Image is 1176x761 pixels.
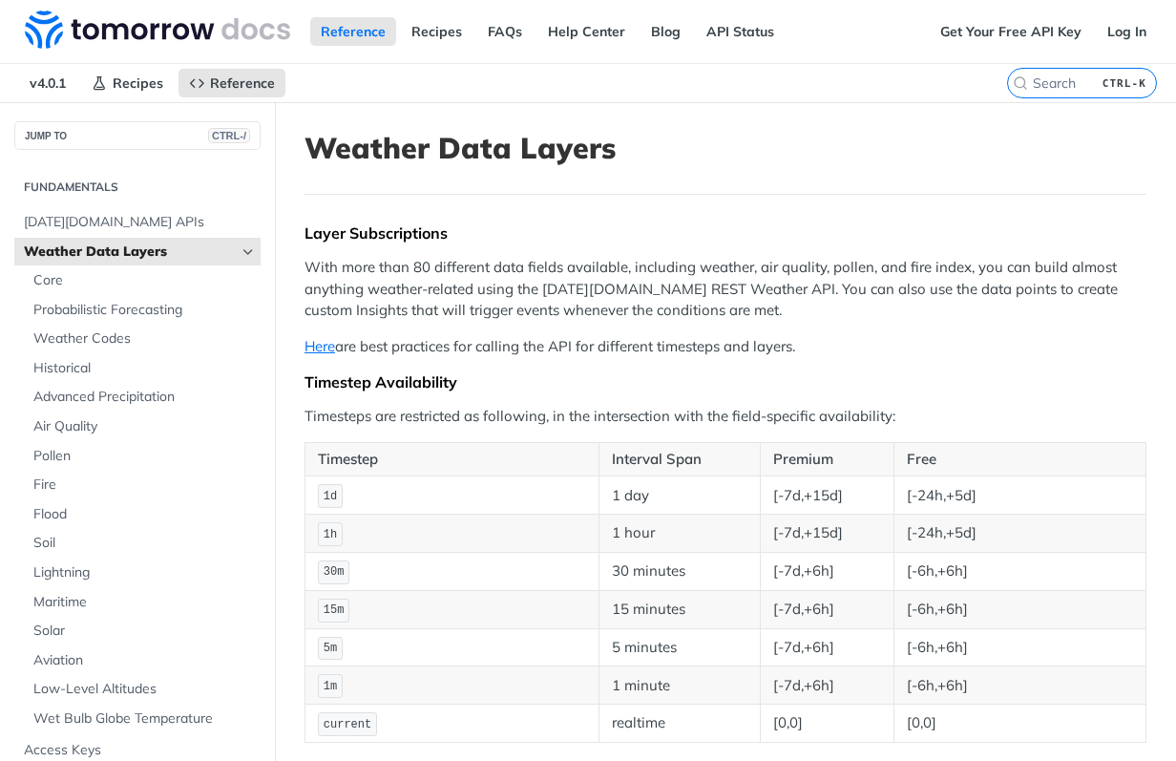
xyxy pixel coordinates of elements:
[893,476,1145,515] td: [-24h,+5d]
[24,266,261,295] a: Core
[24,383,261,412] a: Advanced Precipitation
[324,718,371,731] span: current
[930,17,1092,46] a: Get Your Free API Key
[178,69,285,97] a: Reference
[599,442,761,476] th: Interval Span
[33,359,256,378] span: Historical
[24,296,261,325] a: Probabilistic Forecasting
[33,709,256,729] span: Wet Bulb Globe Temperature
[14,121,261,150] button: JUMP TOCTRL-/
[241,244,256,260] button: Hide subpages for Weather Data Layers
[25,11,290,49] img: Tomorrow.io Weather API Docs
[33,505,256,524] span: Flood
[24,675,261,704] a: Low-Level Altitudes
[24,471,261,499] a: Fire
[14,208,261,237] a: [DATE][DOMAIN_NAME] APIs
[33,563,256,582] span: Lightning
[304,336,1146,358] p: are best practices for calling the API for different timesteps and layers.
[304,406,1146,428] p: Timesteps are restricted as following, in the intersection with the field-specific availability:
[33,534,256,553] span: Soil
[761,705,894,743] td: [0,0]
[24,213,256,232] span: [DATE][DOMAIN_NAME] APIs
[24,325,261,353] a: Weather Codes
[113,74,163,92] span: Recipes
[33,301,256,320] span: Probabilistic Forecasting
[24,617,261,645] a: Solar
[761,666,894,705] td: [-7d,+6h]
[761,553,894,591] td: [-7d,+6h]
[599,628,761,666] td: 5 minutes
[304,223,1146,243] div: Layer Subscriptions
[19,69,76,97] span: v4.0.1
[599,590,761,628] td: 15 minutes
[761,476,894,515] td: [-7d,+15d]
[24,741,256,760] span: Access Keys
[14,179,261,196] h2: Fundamentals
[893,628,1145,666] td: [-6h,+6h]
[33,388,256,407] span: Advanced Precipitation
[1013,75,1028,91] svg: Search
[305,442,599,476] th: Timestep
[304,257,1146,322] p: With more than 80 different data fields available, including weather, air quality, pollen, and fi...
[304,131,1146,165] h1: Weather Data Layers
[893,442,1145,476] th: Free
[210,74,275,92] span: Reference
[33,680,256,699] span: Low-Level Altitudes
[761,628,894,666] td: [-7d,+6h]
[324,565,345,579] span: 30m
[33,417,256,436] span: Air Quality
[24,588,261,617] a: Maritime
[24,243,236,262] span: Weather Data Layers
[401,17,472,46] a: Recipes
[761,590,894,628] td: [-7d,+6h]
[33,593,256,612] span: Maritime
[893,515,1145,553] td: [-24h,+5d]
[696,17,785,46] a: API Status
[24,500,261,529] a: Flood
[893,705,1145,743] td: [0,0]
[761,442,894,476] th: Premium
[324,490,337,503] span: 1d
[599,515,761,553] td: 1 hour
[33,329,256,349] span: Weather Codes
[324,680,337,693] span: 1m
[477,17,533,46] a: FAQs
[324,642,337,655] span: 5m
[893,553,1145,591] td: [-6h,+6h]
[81,69,174,97] a: Recipes
[33,476,256,495] span: Fire
[599,553,761,591] td: 30 minutes
[33,651,256,670] span: Aviation
[324,528,337,541] span: 1h
[599,476,761,515] td: 1 day
[893,666,1145,705] td: [-6h,+6h]
[304,337,335,355] a: Here
[1098,74,1151,93] kbd: CTRL-K
[24,354,261,383] a: Historical
[24,412,261,441] a: Air Quality
[324,603,345,617] span: 15m
[14,238,261,266] a: Weather Data LayersHide subpages for Weather Data Layers
[24,559,261,587] a: Lightning
[24,705,261,733] a: Wet Bulb Globe Temperature
[208,128,250,143] span: CTRL-/
[310,17,396,46] a: Reference
[33,622,256,641] span: Solar
[761,515,894,553] td: [-7d,+15d]
[24,646,261,675] a: Aviation
[640,17,691,46] a: Blog
[537,17,636,46] a: Help Center
[304,372,1146,391] div: Timestep Availability
[1097,17,1157,46] a: Log In
[33,447,256,466] span: Pollen
[24,529,261,558] a: Soil
[893,590,1145,628] td: [-6h,+6h]
[33,271,256,290] span: Core
[599,666,761,705] td: 1 minute
[24,442,261,471] a: Pollen
[599,705,761,743] td: realtime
